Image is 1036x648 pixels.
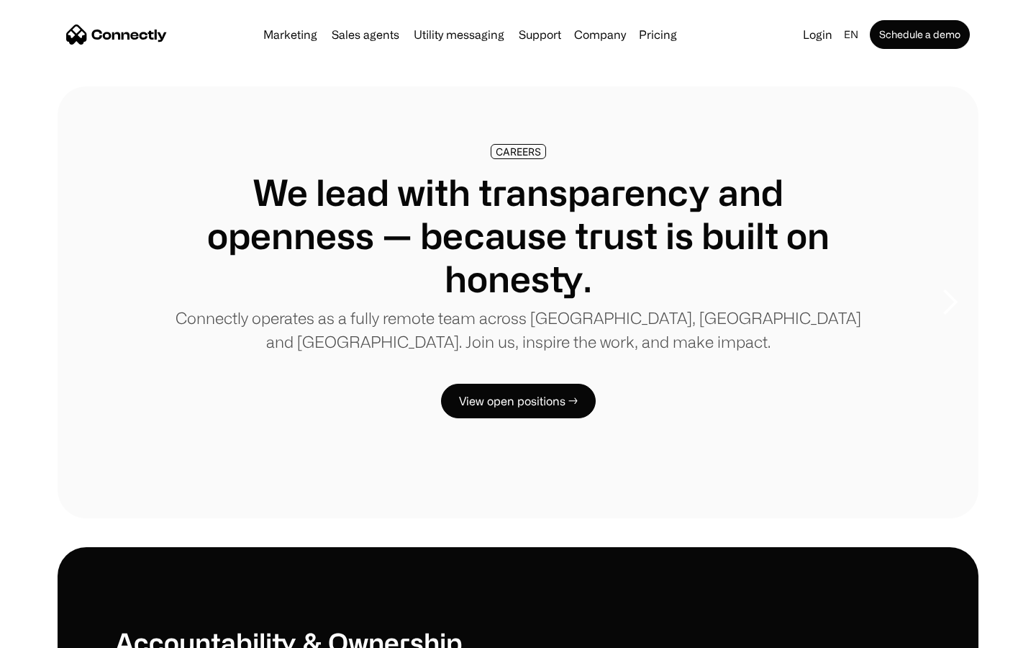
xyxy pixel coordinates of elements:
a: Sales agents [326,29,405,40]
a: View open positions → [441,384,596,418]
a: Support [513,29,567,40]
div: Company [574,24,626,45]
div: next slide [921,230,978,374]
a: Schedule a demo [870,20,970,49]
ul: Language list [29,623,86,643]
div: 1 of 8 [58,86,978,518]
div: Company [570,24,630,45]
div: en [844,24,858,45]
div: en [838,24,867,45]
a: home [66,24,167,45]
div: carousel [58,86,978,518]
div: CAREERS [496,146,541,157]
aside: Language selected: English [14,621,86,643]
a: Marketing [258,29,323,40]
a: Login [797,24,838,45]
h1: We lead with transparency and openness — because trust is built on honesty. [173,171,863,300]
a: Pricing [633,29,683,40]
a: Utility messaging [408,29,510,40]
p: Connectly operates as a fully remote team across [GEOGRAPHIC_DATA], [GEOGRAPHIC_DATA] and [GEOGRA... [173,306,863,354]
